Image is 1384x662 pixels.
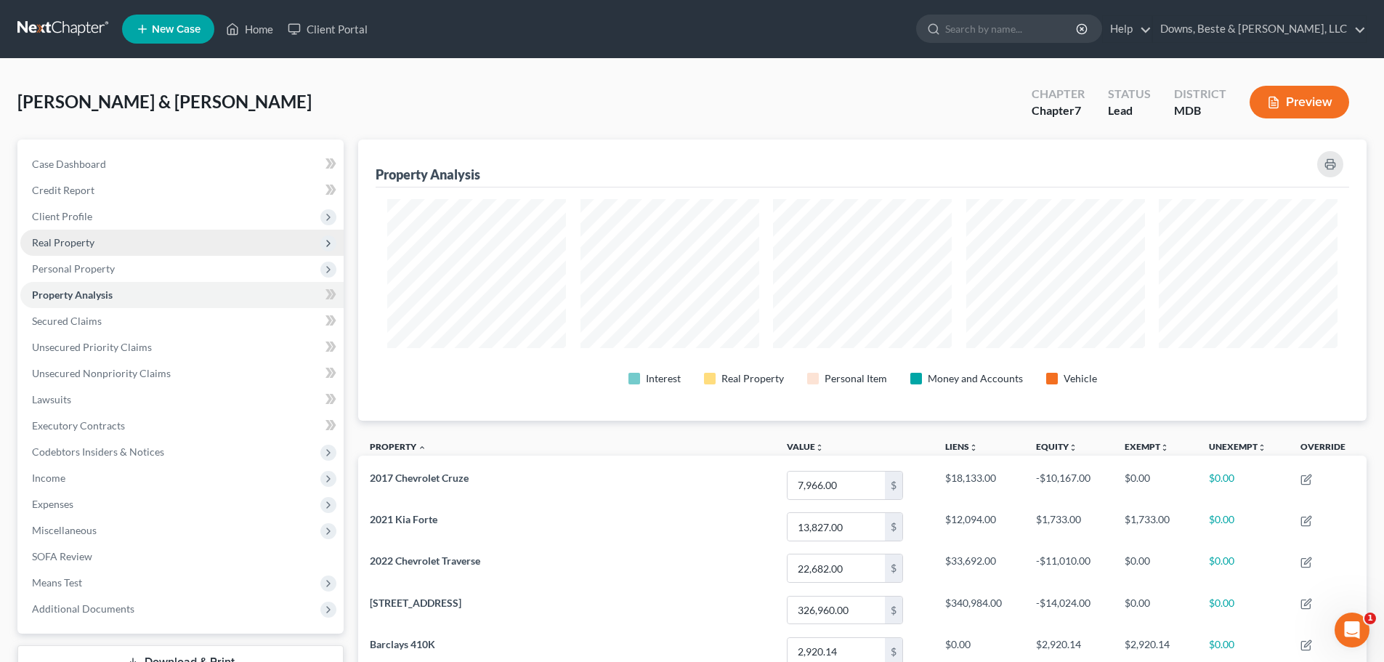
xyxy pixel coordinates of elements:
[32,419,125,432] span: Executory Contracts
[885,554,902,582] div: $
[1113,464,1197,506] td: $0.00
[788,472,885,499] input: 0.00
[1153,16,1366,42] a: Downs, Beste & [PERSON_NAME], LLC
[370,472,469,484] span: 2017 Chevrolet Cruze
[32,315,102,327] span: Secured Claims
[370,513,437,525] span: 2021 Kia Forte
[32,472,65,484] span: Income
[32,576,82,589] span: Means Test
[1364,613,1376,624] span: 1
[418,443,426,452] i: expand_less
[721,371,784,386] div: Real Property
[1197,589,1289,631] td: $0.00
[885,472,902,499] div: $
[1064,371,1097,386] div: Vehicle
[280,16,375,42] a: Client Portal
[32,602,134,615] span: Additional Documents
[885,513,902,541] div: $
[788,597,885,624] input: 0.00
[1289,432,1367,465] th: Override
[152,24,201,35] span: New Case
[1125,441,1169,452] a: Exemptunfold_more
[370,638,435,650] span: Barclays 410K
[934,589,1024,631] td: $340,984.00
[1113,589,1197,631] td: $0.00
[32,498,73,510] span: Expenses
[32,367,171,379] span: Unsecured Nonpriority Claims
[32,262,115,275] span: Personal Property
[1103,16,1152,42] a: Help
[646,371,681,386] div: Interest
[20,413,344,439] a: Executory Contracts
[945,15,1078,42] input: Search by name...
[1258,443,1266,452] i: unfold_more
[370,554,480,567] span: 2022 Chevrolet Traverse
[1108,102,1151,119] div: Lead
[20,334,344,360] a: Unsecured Priority Claims
[1024,464,1113,506] td: -$10,167.00
[1113,506,1197,548] td: $1,733.00
[32,524,97,536] span: Miscellaneous
[32,341,152,353] span: Unsecured Priority Claims
[32,210,92,222] span: Client Profile
[885,597,902,624] div: $
[1197,548,1289,589] td: $0.00
[1209,441,1266,452] a: Unexemptunfold_more
[20,308,344,334] a: Secured Claims
[788,554,885,582] input: 0.00
[1160,443,1169,452] i: unfold_more
[1250,86,1349,118] button: Preview
[1024,506,1113,548] td: $1,733.00
[219,16,280,42] a: Home
[1174,102,1226,119] div: MDB
[934,548,1024,589] td: $33,692.00
[1197,464,1289,506] td: $0.00
[969,443,978,452] i: unfold_more
[32,393,71,405] span: Lawsuits
[1069,443,1077,452] i: unfold_more
[934,506,1024,548] td: $12,094.00
[17,91,312,112] span: [PERSON_NAME] & [PERSON_NAME]
[376,166,480,183] div: Property Analysis
[815,443,824,452] i: unfold_more
[32,236,94,249] span: Real Property
[370,441,426,452] a: Property expand_less
[1335,613,1369,647] iframe: Intercom live chat
[32,445,164,458] span: Codebtors Insiders & Notices
[20,360,344,387] a: Unsecured Nonpriority Claims
[1032,86,1085,102] div: Chapter
[928,371,1023,386] div: Money and Accounts
[1108,86,1151,102] div: Status
[1174,86,1226,102] div: District
[20,177,344,203] a: Credit Report
[1075,103,1081,117] span: 7
[370,597,461,609] span: [STREET_ADDRESS]
[20,282,344,308] a: Property Analysis
[945,441,978,452] a: Liensunfold_more
[825,371,887,386] div: Personal Item
[20,151,344,177] a: Case Dashboard
[32,288,113,301] span: Property Analysis
[20,387,344,413] a: Lawsuits
[934,464,1024,506] td: $18,133.00
[1036,441,1077,452] a: Equityunfold_more
[787,441,824,452] a: Valueunfold_more
[1032,102,1085,119] div: Chapter
[32,158,106,170] span: Case Dashboard
[32,550,92,562] span: SOFA Review
[32,184,94,196] span: Credit Report
[788,513,885,541] input: 0.00
[1024,548,1113,589] td: -$11,010.00
[1113,548,1197,589] td: $0.00
[1197,506,1289,548] td: $0.00
[1024,589,1113,631] td: -$14,024.00
[20,544,344,570] a: SOFA Review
